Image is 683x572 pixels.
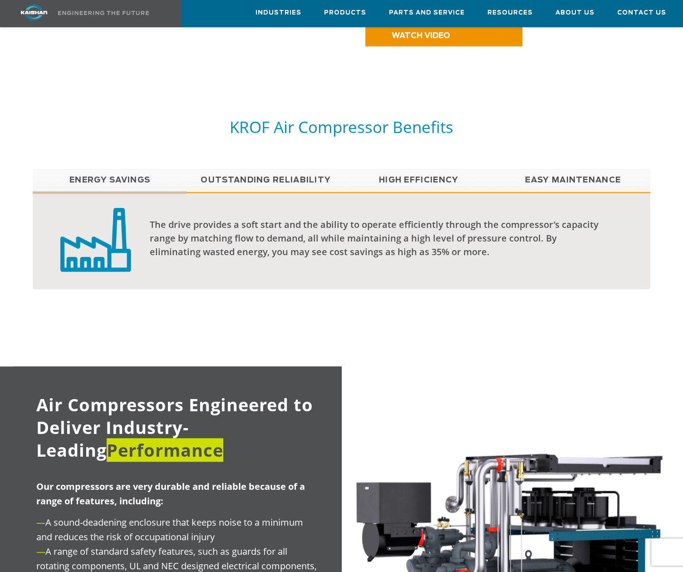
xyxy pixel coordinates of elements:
a: Parts and Service [389,0,465,25]
div: The drive provides a soft start and the ability to operate efficiently through the compressor’s c... [150,218,599,259]
a: Products [324,0,366,25]
a: Industries [256,0,301,25]
span: Parts and Service [389,8,465,18]
span: WATCH VIDEO [392,32,450,39]
a: WATCH VIDEO [365,24,522,46]
span: — [36,516,45,528]
a: High Efficiency [342,169,496,192]
span: Industries [256,8,301,18]
a: About Us [555,0,595,25]
img: low capital investment badge [60,207,131,272]
img: Engineering the future [58,11,149,15]
div: Energy Savings [33,192,650,289]
a: Outstanding Reliability [187,169,341,192]
a: Easy Maintenance [496,169,650,192]
span: Resources [487,8,533,18]
span: Products [324,8,366,18]
span: Our compressors are very durable and reliable because of a range of features, including: [36,480,305,507]
span: About Us [555,8,595,18]
span: Contact Us [617,8,666,18]
span: — [36,545,45,557]
a: Energy Savings [33,169,187,192]
a: Resources [487,0,533,25]
span: Air Compressors Engineered to Deliver Industry-Leading [36,393,313,462]
span: Performance [107,438,223,462]
a: Contact Us [617,0,666,25]
h5: KROF Air Compressor Benefits [33,117,650,137]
